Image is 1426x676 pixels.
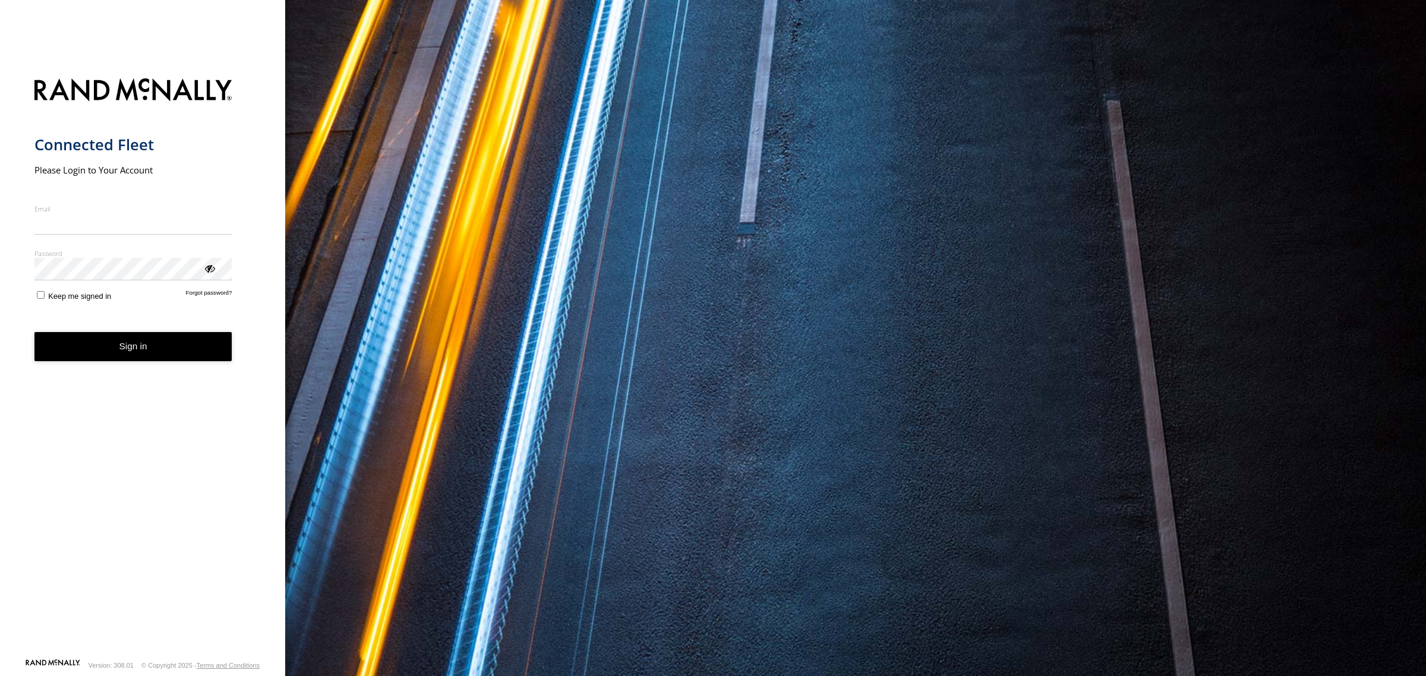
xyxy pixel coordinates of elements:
h2: Please Login to Your Account [34,164,232,176]
span: Keep me signed in [48,292,111,301]
div: Version: 308.01 [89,662,134,669]
input: Keep me signed in [37,291,45,299]
a: Forgot password? [186,289,232,301]
label: Email [34,204,232,213]
a: Terms and Conditions [197,662,260,669]
img: Rand McNally [34,76,232,106]
div: © Copyright 2025 - [141,662,260,669]
label: Password [34,249,232,258]
form: main [34,71,251,658]
button: Sign in [34,332,232,361]
div: ViewPassword [203,262,215,274]
h1: Connected Fleet [34,135,232,154]
a: Visit our Website [26,659,80,671]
